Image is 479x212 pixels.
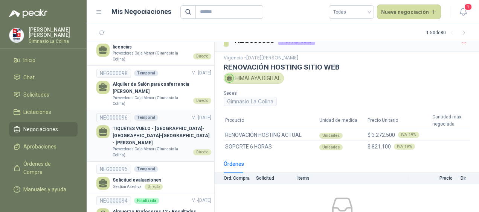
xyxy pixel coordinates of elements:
a: Manuales y ayuda [9,182,78,197]
div: IVA [398,132,419,138]
div: Gimnasio La Colina [224,97,277,106]
div: Directo [193,98,211,104]
div: Temporal [134,115,158,121]
div: Órdenes [224,160,244,168]
a: NEG000096TemporalV. -[DATE] TIQUETES VUELO - [GEOGRAPHIC_DATA]-[GEOGRAPHIC_DATA]-[GEOGRAPHIC_DATA... [96,113,211,158]
span: SOPORTE 6 HORAS [225,142,272,151]
a: Órdenes de Compra [9,157,78,179]
div: Unidades [319,133,343,139]
div: Temporal [134,166,158,172]
button: Nueva negociación [377,5,441,20]
span: Solicitudes [23,91,49,99]
span: Chat [23,73,35,82]
a: Solicitudes [9,88,78,102]
th: Precio [408,173,457,184]
p: licencias [113,44,211,51]
h3: RENOVACIÓN HOSTING SITIO WEB [224,63,470,71]
span: Inicio [23,56,35,64]
a: Licitaciones [9,105,78,119]
span: 1 [464,3,472,11]
p: Sedes [224,90,344,97]
p: Vigencia - [DATE][PERSON_NAME] [224,55,470,62]
th: Ord. Compra [215,173,256,184]
th: Precio Unitario [366,112,430,129]
div: HIMALAYA DIGITAL [224,73,284,84]
div: NEG000094 [96,196,131,205]
div: Unidades [319,144,343,150]
h1: Mis Negociaciones [111,6,171,17]
span: V. - [DATE] [192,198,211,203]
a: NEG000098TemporalV. -[DATE] Alquiler de Salón para conferrencia [PERSON_NAME]Proveedores Caja Men... [96,69,211,107]
div: NEG000098 [96,69,131,78]
a: Chat [9,70,78,85]
th: Items [297,173,408,184]
div: Directo [193,149,211,155]
span: Aprobaciones [23,142,56,151]
span: Licitaciones [23,108,51,116]
b: 19 % [404,145,412,148]
img: Company Logo [9,28,24,42]
p: Alquiler de Salón para conferrencia [PERSON_NAME] [113,81,211,95]
div: NEG000096 [96,113,131,122]
span: V. - [DATE] [192,70,211,76]
button: 1 [456,5,470,19]
a: Negociaciones [9,122,78,136]
p: Gimnasio La Colina [29,39,78,44]
p: Solicitud evaluaciones [113,177,163,184]
span: Negociaciones [23,125,58,133]
span: Manuales y ayuda [23,185,66,194]
span: Todas [333,6,369,18]
div: Directo [193,53,211,59]
span: RENOVACIÓN HOSTING ACTUAL [225,131,302,139]
th: Unidad de medida [318,112,366,129]
span: $ 3.272.500 [368,132,395,138]
th: Solicitud [256,173,297,184]
th: Cantidad máx. negociada [431,112,470,129]
th: Producto [224,112,318,129]
div: Temporal [134,70,158,76]
b: 19 % [409,133,416,137]
p: Proveedores Caja Menor (Gimnasio la Colina) [113,95,190,107]
a: NEG000095TemporalSolicitud evaluacionesGestion AsertivaDirecto [96,165,211,190]
span: V. - [DATE] [192,115,211,120]
div: Directo [145,184,163,190]
div: Finalizada [134,198,159,204]
span: Órdenes de Compra [23,160,70,176]
span: $ 821.100 [368,144,391,150]
th: Dir. [457,173,479,184]
p: Gestion Asertiva [113,184,142,190]
div: NEG000095 [96,165,131,174]
div: 1 - 50 de 80 [426,27,470,39]
p: Proveedores Caja Menor (Gimnasio la Colina) [113,50,190,62]
p: Proveedores Caja Menor (Gimnasio la Colina) [113,146,190,158]
a: NEG000099Por AprobarV. -[DATE] licenciasProveedores Caja Menor (Gimnasio la Colina)Directo [96,32,211,62]
div: IVA [394,144,415,150]
p: [PERSON_NAME] [PERSON_NAME] [29,27,78,38]
p: TIQUETES VUELO - [GEOGRAPHIC_DATA]-[GEOGRAPHIC_DATA]-[GEOGRAPHIC_DATA] - [PERSON_NAME] [113,125,211,147]
a: Aprobaciones [9,139,78,154]
img: Logo peakr [9,9,47,18]
a: Inicio [9,53,78,67]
